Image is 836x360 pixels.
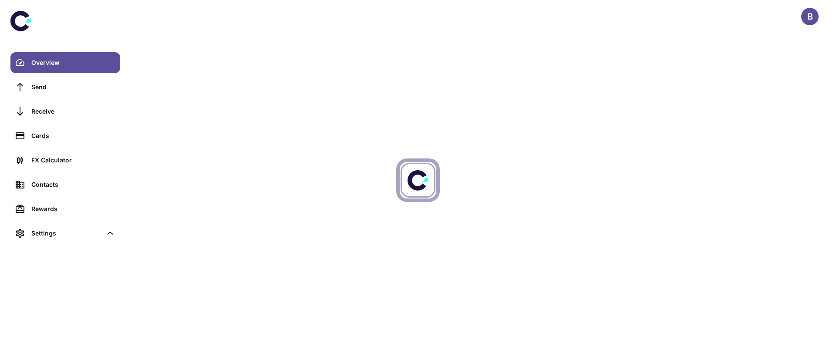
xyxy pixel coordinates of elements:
[10,52,120,73] a: Overview
[31,107,115,116] div: Receive
[31,204,115,214] div: Rewards
[31,82,115,92] div: Send
[10,199,120,219] a: Rewards
[10,125,120,146] a: Cards
[10,223,120,244] div: Settings
[10,77,120,98] a: Send
[31,58,115,67] div: Overview
[31,180,115,189] div: Contacts
[10,174,120,195] a: Contacts
[31,155,115,165] div: FX Calculator
[10,150,120,171] a: FX Calculator
[801,8,819,25] button: B
[10,101,120,122] a: Receive
[31,229,102,238] div: Settings
[31,131,115,141] div: Cards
